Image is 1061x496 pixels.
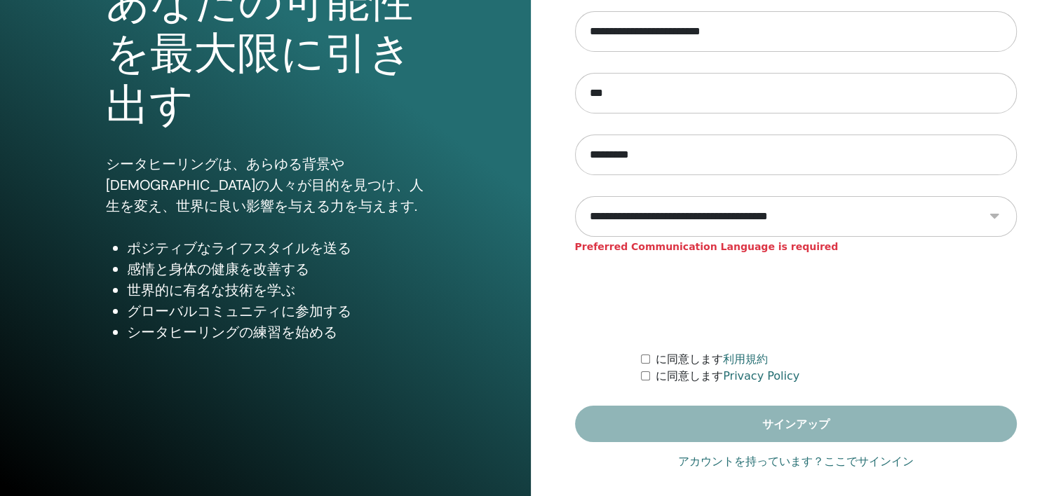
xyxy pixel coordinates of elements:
strong: Preferred Communication Language is required [575,241,839,252]
p: シータヒーリングは、あらゆる背景や[DEMOGRAPHIC_DATA]の人々が目的を見つけ、人生を変え、世界に良い影響を与える力を与えます. [106,153,424,216]
iframe: reCAPTCHA [689,275,903,330]
li: シータヒーリングの練習を始める [127,322,424,343]
li: 感情と身体の健康を改善する [127,259,424,280]
a: 利用規約 [723,352,768,366]
li: ポジティブなライフスタイルを送る [127,237,424,259]
label: に同意します [656,351,768,368]
li: グローバルコミュニティに参加する [127,301,424,322]
a: アカウントを持っています？ここでサインイン [678,453,914,470]
a: Privacy Policy [723,369,799,383]
li: 世界的に有名な技術を学ぶ [127,280,424,301]
label: に同意します [656,368,799,385]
